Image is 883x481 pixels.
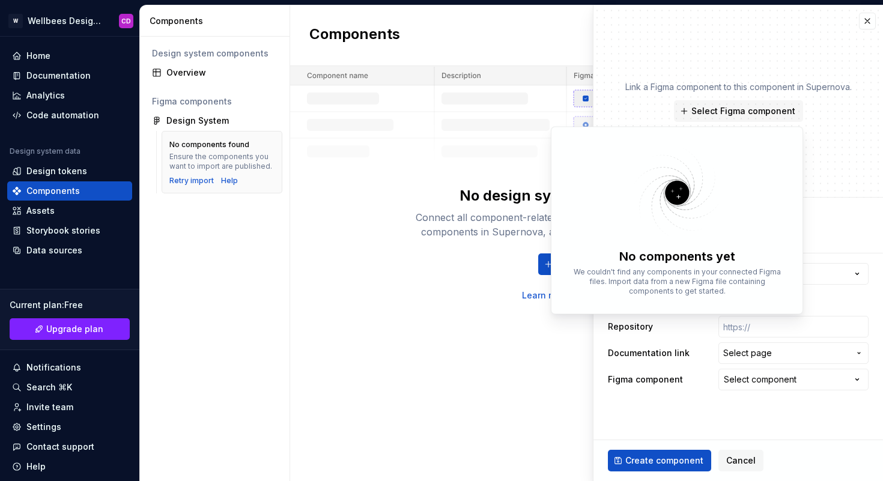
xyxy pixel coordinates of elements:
button: Select component [718,369,869,390]
span: Upgrade plan [46,323,103,335]
div: Invite team [26,401,73,413]
div: Overview [166,67,278,79]
div: Wellbees Design System [28,15,105,27]
div: No design system components - yet [460,186,714,205]
div: Connect all component-related data to single entity. Get started by creating components in Supern... [395,210,779,239]
div: Data sources [26,244,82,256]
button: Search ⌘K [7,378,132,397]
a: Code automation [7,106,132,125]
div: Code automation [26,109,99,121]
div: Figma components [152,95,278,107]
div: W [8,14,23,28]
div: Help [26,461,46,473]
span: Create component [625,455,703,467]
button: Help [7,457,132,476]
span: Cancel [726,455,756,467]
div: Current plan : Free [10,299,130,311]
a: Storybook stories [7,221,132,240]
a: Learn more about components [522,289,651,301]
div: Ensure the components you want to import are published. [169,152,275,171]
button: Select page [718,342,869,364]
label: Figma component [608,374,683,386]
div: Documentation [26,70,91,82]
a: Home [7,46,132,65]
label: Documentation link [608,347,690,359]
label: Repository [608,321,653,333]
button: Create component [608,450,711,471]
div: Components [26,185,80,197]
a: Settings [7,417,132,437]
a: Data sources [7,241,132,260]
div: Components [150,15,285,27]
div: Select component [724,374,797,386]
button: WWellbees Design SystemCD [2,8,137,34]
a: Overview [147,63,282,82]
button: New component [538,253,635,275]
div: Notifications [26,362,81,374]
a: Invite team [7,398,132,417]
div: Contact support [26,441,94,453]
div: Settings [26,421,61,433]
div: Assets [26,205,55,217]
p: Link a Figma component to this component in Supernova. [625,81,852,93]
a: Design System [147,111,282,130]
div: Design system components [152,47,278,59]
a: Analytics [7,86,132,105]
button: Select Figma component [674,100,803,122]
a: Upgrade plan [10,318,130,340]
button: Cancel [718,450,763,471]
span: Select page [723,347,772,359]
div: No components found [169,140,249,150]
h2: Components [309,25,400,46]
button: Retry import [169,176,214,186]
div: Design System [166,115,229,127]
div: Storybook stories [26,225,100,237]
a: Design tokens [7,162,132,181]
p: We couldn't find any components in your connected Figma files. Import data from a new Figma file ... [569,267,784,296]
div: Search ⌘K [26,381,72,393]
div: Design system data [10,147,80,156]
input: https:// [718,316,869,337]
a: Documentation [7,66,132,85]
div: Analytics [26,89,65,101]
div: CD [121,16,131,26]
a: Help [221,176,238,186]
span: Select Figma component [691,105,795,117]
a: Assets [7,201,132,220]
div: Home [26,50,50,62]
button: Contact support [7,437,132,456]
button: Notifications [7,358,132,377]
a: Components [7,181,132,201]
div: Design tokens [26,165,87,177]
div: No components yet [619,248,735,265]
